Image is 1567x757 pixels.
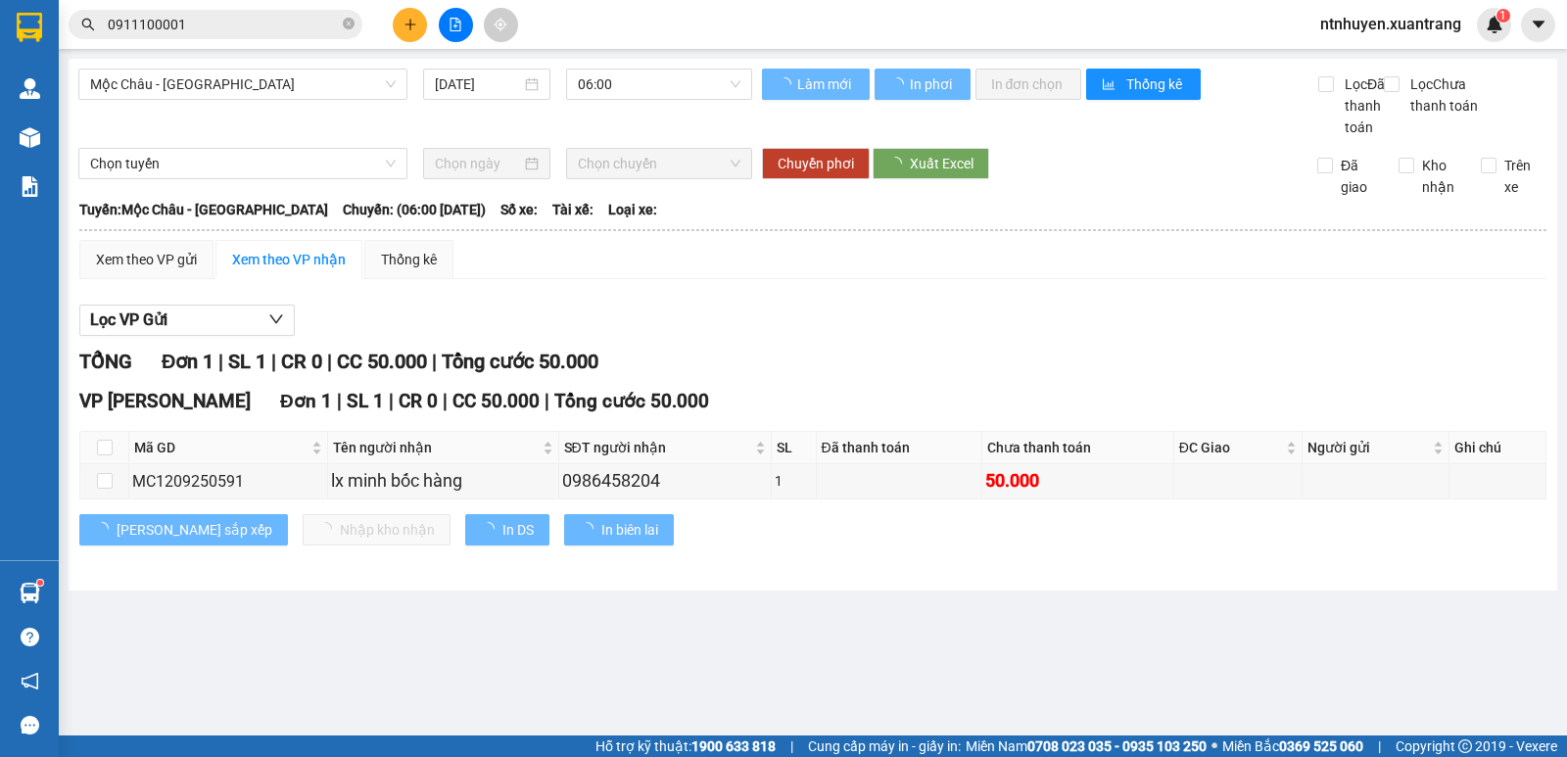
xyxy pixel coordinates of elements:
[691,738,776,754] strong: 1900 633 818
[1179,437,1282,458] span: ĐC Giao
[1486,16,1503,33] img: icon-new-feature
[817,432,982,464] th: Đã thanh toán
[343,199,486,220] span: Chuyến: (06:00 [DATE])
[404,18,417,31] span: plus
[1307,437,1430,458] span: Người gửi
[331,467,555,495] div: lx minh bốc hàng
[580,522,601,536] span: loading
[888,157,910,170] span: loading
[873,148,989,179] button: Xuất Excel
[327,350,332,373] span: |
[343,16,355,34] span: close-circle
[1279,738,1363,754] strong: 0369 525 060
[132,469,324,494] div: MC1209250591
[21,716,39,734] span: message
[910,73,955,95] span: In phơi
[162,350,214,373] span: Đơn 1
[399,390,438,412] span: CR 0
[1211,742,1217,750] span: ⚪️
[1305,12,1477,36] span: ntnhuyen.xuantrang
[347,390,384,412] span: SL 1
[1499,9,1506,23] span: 1
[381,249,437,270] div: Thống kê
[37,580,43,586] sup: 1
[452,390,540,412] span: CC 50.000
[890,77,907,91] span: loading
[328,464,559,498] td: lx minh bốc hàng
[762,148,870,179] button: Chuyển phơi
[1333,155,1384,198] span: Đã giao
[81,18,95,31] span: search
[1027,738,1207,754] strong: 0708 023 035 - 0935 103 250
[559,464,773,498] td: 0986458204
[1449,432,1546,464] th: Ghi chú
[608,199,657,220] span: Loại xe:
[129,464,328,498] td: MC1209250591
[393,8,427,42] button: plus
[21,672,39,690] span: notification
[1530,16,1547,33] span: caret-down
[90,149,396,178] span: Chọn tuyến
[1521,8,1555,42] button: caret-down
[601,519,658,541] span: In biên lai
[280,390,332,412] span: Đơn 1
[564,514,674,545] button: In biên lai
[95,522,117,536] span: loading
[134,437,308,458] span: Mã GD
[982,432,1174,464] th: Chưa thanh toán
[484,8,518,42] button: aim
[1496,155,1547,198] span: Trên xe
[442,350,598,373] span: Tổng cước 50.000
[1458,739,1472,753] span: copyright
[775,470,812,492] div: 1
[218,350,223,373] span: |
[20,127,40,148] img: warehouse-icon
[1378,735,1381,757] span: |
[808,735,961,757] span: Cung cấp máy in - giấy in:
[117,519,272,541] span: [PERSON_NAME] sắp xếp
[90,308,167,332] span: Lọc VP Gửi
[595,735,776,757] span: Hỗ trợ kỹ thuật:
[228,350,266,373] span: SL 1
[281,350,322,373] span: CR 0
[502,519,534,541] span: In DS
[20,583,40,603] img: warehouse-icon
[108,14,339,35] input: Tìm tên, số ĐT hoặc mã đơn
[432,350,437,373] span: |
[449,18,462,31] span: file-add
[564,437,752,458] span: SĐT người nhận
[1402,73,1482,117] span: Lọc Chưa thanh toán
[79,390,251,412] span: VP [PERSON_NAME]
[985,467,1170,495] div: 50.000
[1222,735,1363,757] span: Miền Bắc
[268,311,284,327] span: down
[343,18,355,29] span: close-circle
[79,202,328,217] b: Tuyến: Mộc Châu - [GEOGRAPHIC_DATA]
[20,176,40,197] img: solution-icon
[271,350,276,373] span: |
[562,467,769,495] div: 0986458204
[465,514,549,545] button: In DS
[494,18,507,31] span: aim
[389,390,394,412] span: |
[554,390,709,412] span: Tổng cước 50.000
[1496,9,1510,23] sup: 1
[500,199,538,220] span: Số xe:
[975,69,1082,100] button: In đơn chọn
[778,77,794,91] span: loading
[545,390,549,412] span: |
[790,735,793,757] span: |
[1414,155,1465,198] span: Kho nhận
[578,149,739,178] span: Chọn chuyến
[1086,69,1201,100] button: bar-chartThống kê
[772,432,816,464] th: SL
[337,350,427,373] span: CC 50.000
[79,305,295,336] button: Lọc VP Gửi
[79,514,288,545] button: [PERSON_NAME] sắp xếp
[20,78,40,99] img: warehouse-icon
[17,13,42,42] img: logo-vxr
[90,70,396,99] span: Mộc Châu - Mỹ Đình
[578,70,739,99] span: 06:00
[303,514,451,545] button: Nhập kho nhận
[910,153,973,174] span: Xuất Excel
